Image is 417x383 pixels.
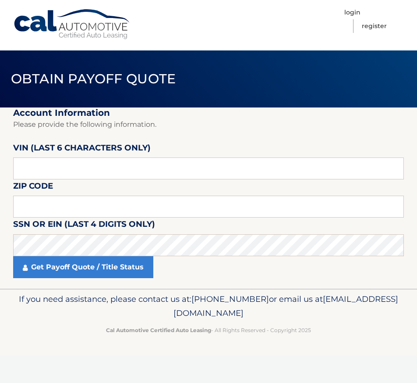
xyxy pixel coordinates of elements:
p: Please provide the following information. [13,118,404,131]
a: Get Payoff Quote / Title Status [13,256,153,278]
a: Login [344,6,360,19]
a: Register [362,19,387,33]
span: [PHONE_NUMBER] [191,294,269,304]
p: - All Rights Reserved - Copyright 2025 [13,326,404,335]
label: SSN or EIN (last 4 digits only) [13,218,155,234]
a: Cal Automotive [13,9,131,40]
strong: Cal Automotive Certified Auto Leasing [106,327,211,333]
label: VIN (last 6 characters only) [13,141,151,157]
label: Zip Code [13,179,53,196]
span: Obtain Payoff Quote [11,71,176,87]
h2: Account Information [13,107,404,118]
p: If you need assistance, please contact us at: or email us at [13,292,404,320]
